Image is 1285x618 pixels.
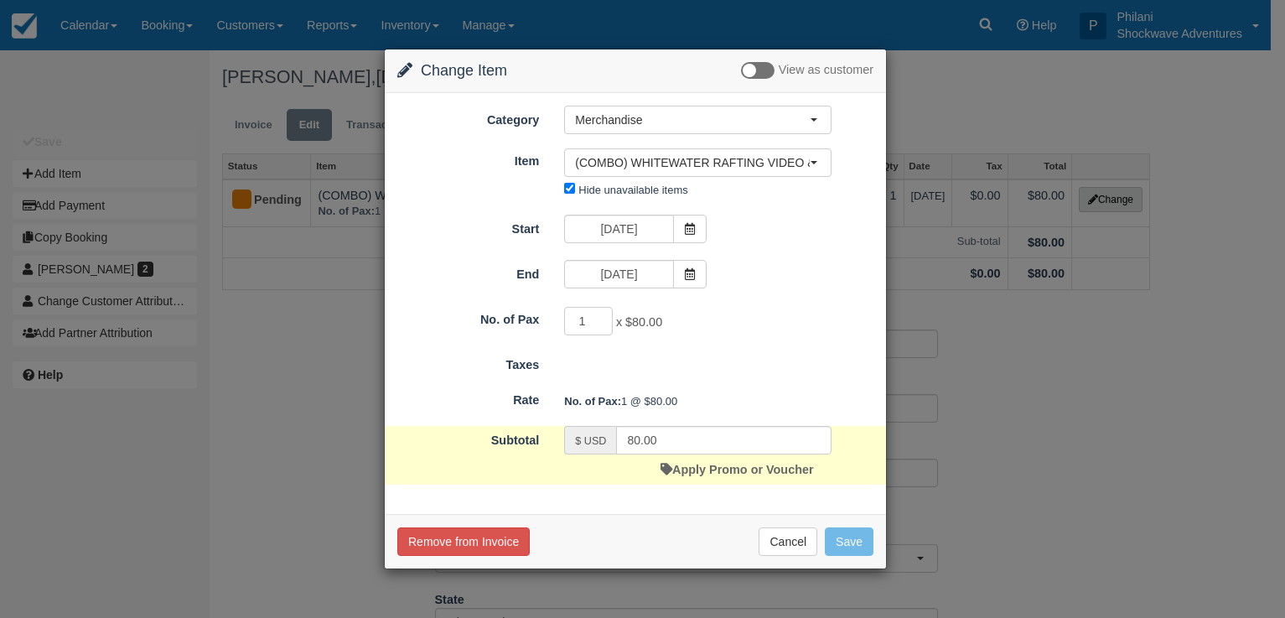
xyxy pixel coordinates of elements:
[421,62,507,79] span: Change Item
[564,307,613,335] input: No. of Pax
[578,184,687,196] label: Hide unavailable items
[552,387,886,415] div: 1 @ $80.00
[616,315,662,329] span: x $80.00
[825,527,873,556] button: Save
[397,527,530,556] button: Remove from Invoice
[385,106,552,129] label: Category
[385,305,552,329] label: No. of Pax
[575,435,606,447] small: $ USD
[385,147,552,170] label: Item
[575,154,810,171] span: (COMBO) WHITEWATER RAFTING VIDEO & PHOTOS (usb or email download)
[385,386,552,409] label: Rate
[385,351,552,374] label: Taxes
[385,260,552,283] label: End
[779,64,873,77] span: View as customer
[564,106,832,134] button: Merchandise
[385,426,552,449] label: Subtotal
[759,527,817,556] button: Cancel
[575,112,810,128] span: Merchandise
[661,463,813,476] a: Apply Promo or Voucher
[564,395,621,408] strong: No. of Pax
[564,148,832,177] button: (COMBO) WHITEWATER RAFTING VIDEO & PHOTOS (usb or email download)
[385,215,552,238] label: Start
